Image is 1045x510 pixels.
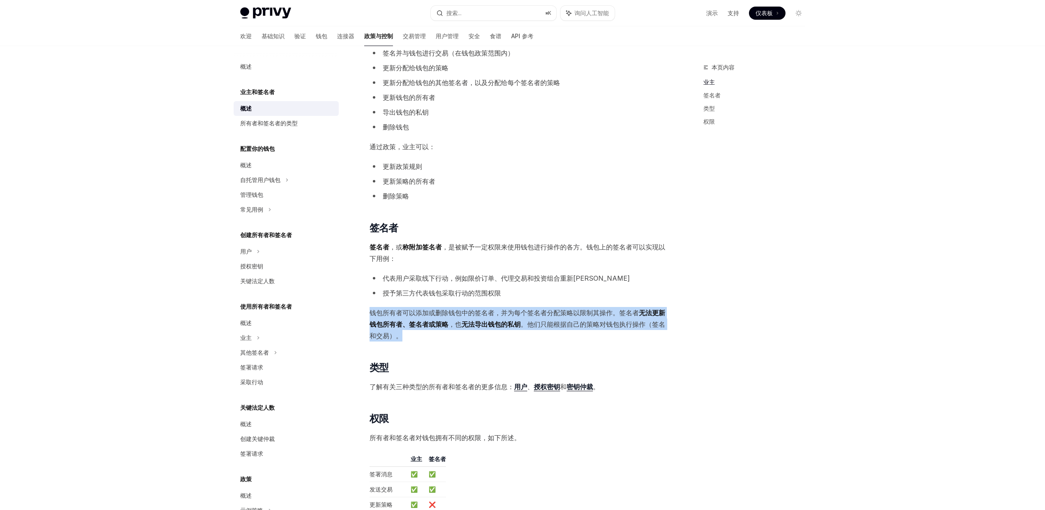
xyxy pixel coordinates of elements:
font: 、 [527,383,534,391]
font: 交易管理 [403,32,426,39]
font: 签名者 [703,92,721,99]
font: 所有者和签名者对钱包拥有不同的权限，如下所述。 [370,434,521,442]
font: 关键法定人数 [240,277,275,284]
font: 称附加签名者 [402,243,442,251]
a: 签名者 [703,89,812,102]
font: ⌘ [545,10,548,16]
font: 签署消息 [370,471,393,478]
font: 本页内容 [712,64,735,71]
font: ，也 [448,320,462,328]
font: 所有者和签名者的类型 [240,120,298,127]
font: 配置你的钱包 [240,145,275,152]
font: 通过政策，业主可以： [370,143,435,151]
font: 用户 [514,383,527,391]
a: 授权密钥 [234,259,339,274]
font: 概述 [240,420,252,427]
a: 钱包 [316,26,327,46]
a: 概述 [234,158,339,173]
font: 签名者 [370,222,398,234]
font: 食谱 [490,32,501,39]
a: 连接器 [337,26,354,46]
a: 交易管理 [403,26,426,46]
font: 概述 [240,319,252,326]
font: 采取行动 [240,378,263,385]
font: 自托管用户钱包 [240,176,280,183]
a: 创建关键仲裁 [234,432,339,446]
font: 用户管理 [436,32,459,39]
a: 采取行动 [234,375,339,390]
font: ✅ [411,501,418,508]
font: 授权密钥 [534,383,560,391]
a: 食谱 [490,26,501,46]
font: ，或 [389,243,402,251]
font: 权限 [370,413,389,425]
a: 用户 [514,383,527,391]
a: 安全 [469,26,480,46]
font: 授权密钥 [240,263,263,270]
font: 概述 [240,63,252,70]
font: 概述 [240,492,252,499]
font: 签名者 [370,243,389,251]
font: 创建关键仲裁 [240,435,275,442]
a: 业主 [703,76,812,89]
font: 用户 [240,248,252,255]
a: 权限 [703,115,812,128]
a: 类型 [703,102,812,115]
font: 签名者 [429,455,446,462]
a: 签署请求 [234,446,339,461]
font: 更新钱包的所有者 [383,93,435,102]
font: 概述 [240,105,252,112]
font: 常见用例 [240,206,263,213]
font: 签署请求 [240,450,263,457]
font: ✅ [429,486,436,493]
font: 无法导出钱包的私钥 [462,320,521,328]
a: 演示 [706,9,718,17]
font: 询问人工智能 [574,9,609,16]
font: 演示 [706,9,718,16]
font: 无法更新钱包所有者、签名者或策略 [370,309,665,328]
font: 删除策略 [383,192,409,200]
font: 业主 [240,334,252,341]
font: 其他签名者 [240,349,269,356]
a: 概述 [234,488,339,503]
font: 钱包所有者可以添加或删除钱包中的签名者，并为每个签名者分配策略以限制其操作。签名者 [370,309,639,317]
font: K [548,10,551,16]
font: 验证 [294,32,306,39]
font: 类型 [703,105,715,112]
font: 连接器 [337,32,354,39]
a: 管理钱包 [234,187,339,202]
font: 业主 [703,78,715,85]
font: 。 [593,383,599,391]
button: 切换暗模式 [792,7,805,20]
font: 搜索... [446,9,462,16]
font: 更新政策规则 [383,162,422,171]
font: 使用所有者和签名者 [240,303,292,310]
font: 支持 [728,9,739,16]
img: 灯光标志 [240,7,291,19]
button: 搜索...⌘K [431,6,556,21]
a: 签署请求 [234,360,339,375]
font: 签署请求 [240,364,263,371]
font: 和 [560,383,567,391]
font: 更新分配给钱包的其他签名者，以及分配给每个签名者的策略 [383,78,560,87]
a: 政策与控制 [364,26,393,46]
font: 安全 [469,32,480,39]
font: 政策 [240,475,252,482]
a: 概述 [234,101,339,116]
font: ❌ [429,501,436,508]
font: 删除钱包 [383,123,409,131]
a: 所有者和签名者的类型 [234,116,339,131]
font: 创建所有者和签名者 [240,231,292,238]
a: 授权密钥 [534,383,560,391]
a: API 参考 [511,26,533,46]
font: 概述 [240,162,252,168]
a: 验证 [294,26,306,46]
a: 基础知识 [262,26,285,46]
a: 关键法定人数 [234,274,339,288]
font: API 参考 [511,32,533,39]
font: ✅ [411,471,418,478]
font: 政策与控制 [364,32,393,39]
button: 询问人工智能 [560,6,615,21]
a: 仪表板 [749,7,785,20]
font: 权限 [703,118,715,125]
